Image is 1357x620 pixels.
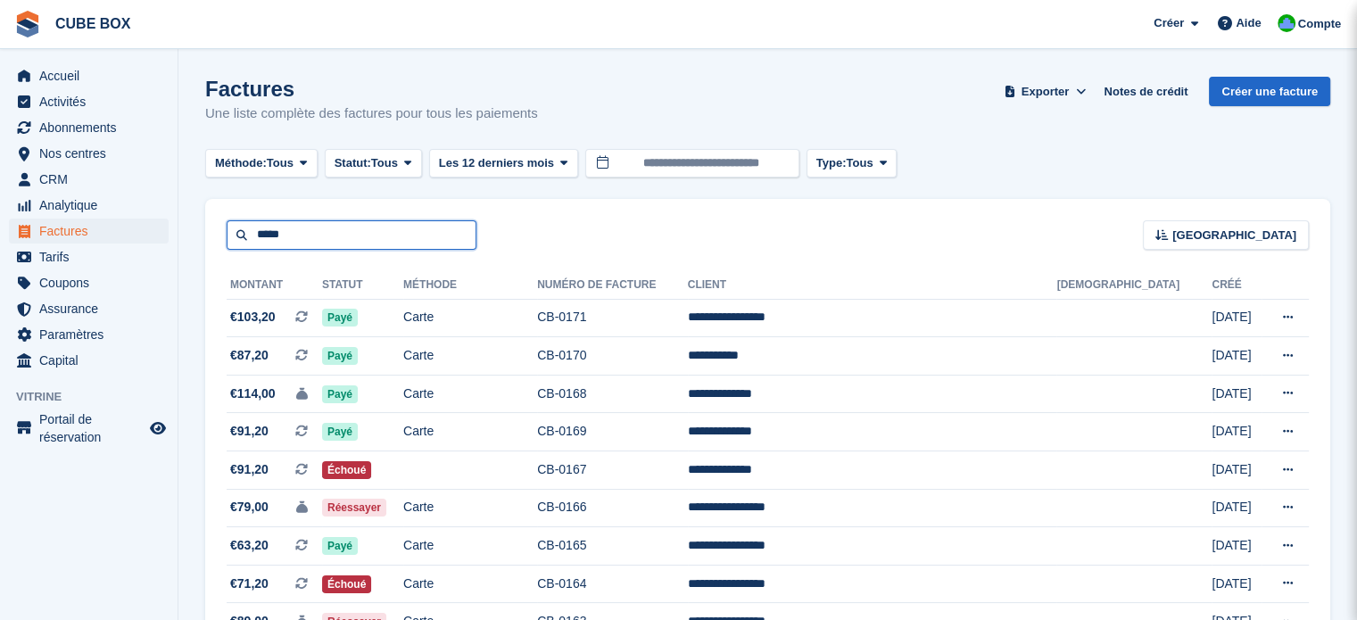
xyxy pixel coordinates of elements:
[205,149,318,178] button: Méthode: Tous
[39,89,146,114] span: Activités
[215,154,267,172] span: Méthode:
[9,296,169,321] a: menu
[14,11,41,37] img: stora-icon-8386f47178a22dfd0bd8f6a31ec36ba5ce8667c1dd55bd0f319d3a0aa187defe.svg
[1212,337,1262,376] td: [DATE]
[537,271,688,300] th: Numéro de facture
[429,149,578,178] button: Les 12 derniers mois
[48,9,137,38] a: CUBE BOX
[39,219,146,244] span: Factures
[403,489,537,527] td: Carte
[537,413,688,451] td: CB-0169
[537,527,688,566] td: CB-0165
[439,154,554,172] span: Les 12 derniers mois
[537,375,688,413] td: CB-0168
[230,460,269,479] span: €91,20
[403,527,537,566] td: Carte
[9,270,169,295] a: menu
[227,271,322,300] th: Montant
[39,296,146,321] span: Assurance
[537,337,688,376] td: CB-0170
[807,149,898,178] button: Type: Tous
[1212,375,1262,413] td: [DATE]
[9,89,169,114] a: menu
[205,77,538,101] h1: Factures
[325,149,422,178] button: Statut: Tous
[9,322,169,347] a: menu
[1022,83,1069,101] span: Exporter
[39,167,146,192] span: CRM
[1278,14,1295,32] img: Cube Box
[16,388,178,406] span: Vitrine
[39,410,146,446] span: Portail de réservation
[9,141,169,166] a: menu
[1056,271,1212,300] th: [DEMOGRAPHIC_DATA]
[230,384,276,403] span: €114,00
[39,141,146,166] span: Nos centres
[39,193,146,218] span: Analytique
[9,410,169,446] a: menu
[1298,15,1341,33] span: Compte
[9,115,169,140] a: menu
[9,193,169,218] a: menu
[230,422,269,441] span: €91,20
[322,423,358,441] span: Payé
[267,154,294,172] span: Tous
[1000,77,1089,106] button: Exporter
[322,271,403,300] th: Statut
[403,565,537,603] td: Carte
[230,575,269,593] span: €71,20
[230,498,269,517] span: €79,00
[537,565,688,603] td: CB-0164
[39,270,146,295] span: Coupons
[1212,413,1262,451] td: [DATE]
[39,63,146,88] span: Accueil
[1096,77,1195,106] a: Notes de crédit
[322,575,371,593] span: Échoué
[9,63,169,88] a: menu
[322,499,386,517] span: Réessayer
[403,337,537,376] td: Carte
[147,417,169,439] a: Boutique d'aperçu
[1212,271,1262,300] th: Créé
[1236,14,1261,32] span: Aide
[322,309,358,327] span: Payé
[322,461,371,479] span: Échoué
[688,271,1057,300] th: Client
[1212,527,1262,566] td: [DATE]
[230,536,269,555] span: €63,20
[335,154,371,172] span: Statut:
[1154,14,1184,32] span: Créer
[39,322,146,347] span: Paramètres
[1172,227,1296,244] span: [GEOGRAPHIC_DATA]
[230,346,269,365] span: €87,20
[9,167,169,192] a: menu
[537,451,688,490] td: CB-0167
[403,299,537,337] td: Carte
[403,271,537,300] th: Méthode
[371,154,398,172] span: Tous
[1212,489,1262,527] td: [DATE]
[1212,451,1262,490] td: [DATE]
[1212,565,1262,603] td: [DATE]
[846,154,873,172] span: Tous
[9,219,169,244] a: menu
[537,299,688,337] td: CB-0171
[230,308,276,327] span: €103,20
[39,244,146,269] span: Tarifs
[816,154,847,172] span: Type:
[205,103,538,124] p: Une liste complète des factures pour tous les paiements
[39,115,146,140] span: Abonnements
[39,348,146,373] span: Capital
[1212,299,1262,337] td: [DATE]
[322,385,358,403] span: Payé
[322,537,358,555] span: Payé
[537,489,688,527] td: CB-0166
[9,244,169,269] a: menu
[1209,77,1330,106] a: Créer une facture
[9,348,169,373] a: menu
[403,413,537,451] td: Carte
[322,347,358,365] span: Payé
[403,375,537,413] td: Carte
